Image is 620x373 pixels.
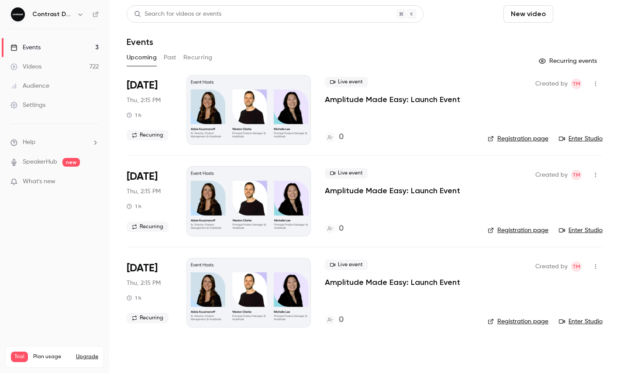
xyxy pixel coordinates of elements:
a: SpeakerHub [23,157,57,167]
a: Amplitude Made Easy: Launch Event [325,277,460,287]
div: Oct 9 Thu, 1:15 PM (Europe/London) [127,166,172,236]
button: New video [503,5,553,23]
span: Recurring [127,313,169,323]
span: [DATE] [127,79,158,92]
a: 0 [325,223,344,235]
span: [DATE] [127,261,158,275]
div: Events [10,43,41,52]
h1: Events [127,37,153,47]
a: Registration page [488,317,548,326]
div: Audience [10,82,49,90]
img: Contrast Demos [11,7,25,21]
li: help-dropdown-opener [10,138,99,147]
button: Upgrade [76,353,98,360]
span: Thu, 2:15 PM [127,96,161,105]
a: Amplitude Made Easy: Launch Event [325,185,460,196]
div: Search for videos or events [134,10,221,19]
button: Schedule [557,5,603,23]
span: new [62,158,80,167]
div: Oct 16 Thu, 1:15 PM (Europe/London) [127,258,172,328]
span: TM [572,79,580,89]
div: 1 h [127,203,141,210]
a: Enter Studio [559,226,603,235]
span: Tim Minton [571,261,582,272]
a: Amplitude Made Easy: Launch Event [325,94,460,105]
span: What's new [23,177,55,186]
div: 1 h [127,294,141,301]
span: Recurring [127,130,169,140]
div: Videos [10,62,41,71]
span: Live event [325,168,368,178]
span: TM [572,261,580,272]
a: Enter Studio [559,134,603,143]
span: Live event [325,77,368,87]
span: TM [572,170,580,180]
a: Enter Studio [559,317,603,326]
span: Plan usage [33,353,71,360]
h6: Contrast Demos [32,10,73,19]
button: Recurring events [535,54,603,68]
a: 0 [325,131,344,143]
span: Created by [535,79,568,89]
span: Created by [535,261,568,272]
span: Thu, 2:15 PM [127,279,161,287]
a: Registration page [488,134,548,143]
button: Recurring [183,51,213,65]
button: Past [164,51,176,65]
a: Registration page [488,226,548,235]
button: Upcoming [127,51,157,65]
h4: 0 [339,131,344,143]
div: 1 h [127,112,141,119]
span: Tim Minton [571,170,582,180]
h4: 0 [339,223,344,235]
span: Live event [325,260,368,270]
span: Tim Minton [571,79,582,89]
span: Recurring [127,222,169,232]
h4: 0 [339,314,344,326]
span: Created by [535,170,568,180]
a: 0 [325,314,344,326]
span: Help [23,138,35,147]
div: Oct 2 Thu, 1:15 PM (Europe/London) [127,75,172,145]
span: Thu, 2:15 PM [127,187,161,196]
div: Settings [10,101,45,110]
span: Trial [11,352,28,362]
span: [DATE] [127,170,158,184]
